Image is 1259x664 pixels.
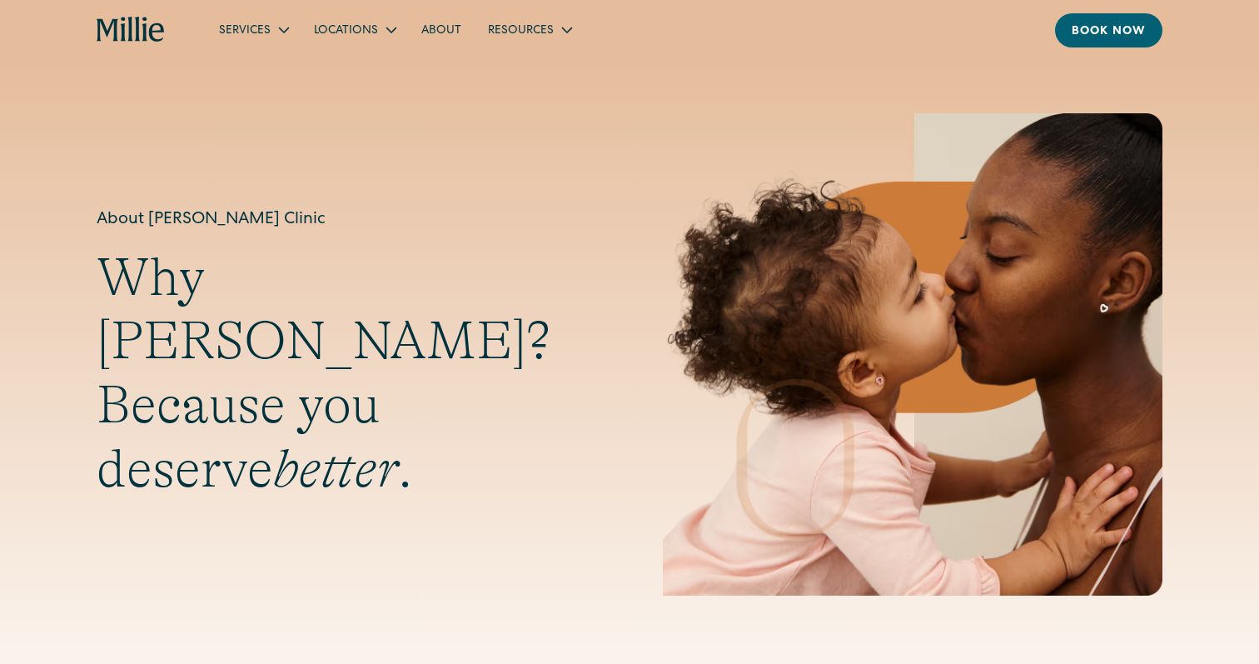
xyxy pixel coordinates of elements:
[663,113,1162,596] img: Mother and baby sharing a kiss, highlighting the emotional bond and nurturing care at the heart o...
[488,22,554,40] div: Resources
[1055,13,1162,47] a: Book now
[219,22,271,40] div: Services
[314,22,378,40] div: Locations
[475,16,584,43] div: Resources
[97,246,596,502] h2: Why [PERSON_NAME]? Because you deserve .
[301,16,408,43] div: Locations
[408,16,475,43] a: About
[97,207,596,232] h1: About [PERSON_NAME] Clinic
[206,16,301,43] div: Services
[273,439,398,499] em: better
[97,17,166,43] a: home
[1072,23,1146,41] div: Book now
